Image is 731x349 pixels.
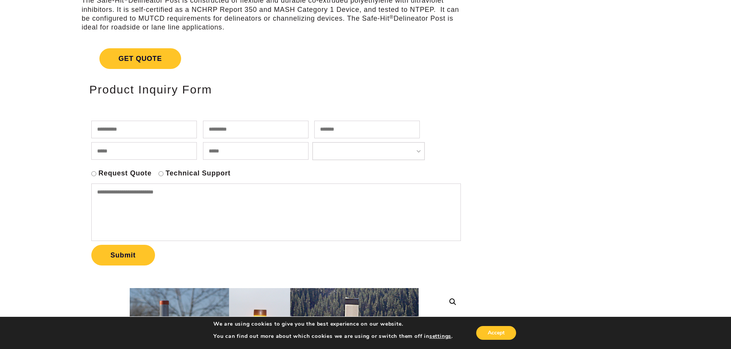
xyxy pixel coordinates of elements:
[429,333,451,340] button: settings
[213,333,453,340] p: You can find out more about which cookies we are using or switch them off in .
[99,169,152,178] label: Request Quote
[213,321,453,328] p: We are using cookies to give you the best experience on our website.
[82,39,467,78] a: Get Quote
[89,83,459,96] h2: Product Inquiry Form
[91,245,155,265] button: Submit
[476,326,516,340] button: Accept
[166,169,231,178] label: Technical Support
[389,14,394,20] sup: ®
[99,48,181,69] span: Get Quote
